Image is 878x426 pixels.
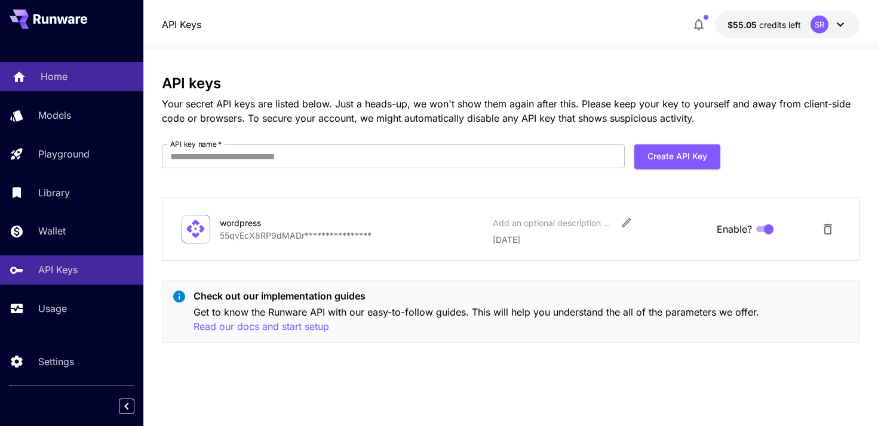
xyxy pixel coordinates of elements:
div: SR [811,16,828,33]
span: $55.05 [727,20,759,30]
div: Collapse sidebar [128,396,143,417]
div: $55.05 [727,18,801,31]
button: Delete API Key [816,217,840,241]
button: Edit [616,212,637,233]
div: Add an optional description or comment [493,217,612,229]
p: [DATE] [493,233,708,246]
a: API Keys [162,17,201,32]
p: Check out our implementation guides [194,289,850,303]
p: Usage [38,301,67,316]
label: API key name [170,139,222,149]
p: Models [38,108,71,122]
button: Create API Key [634,144,720,169]
div: wordpress [220,217,339,229]
h3: API keys [162,75,860,92]
p: Library [38,186,70,200]
p: API Keys [38,263,78,277]
p: Get to know the Runware API with our easy-to-follow guides. This will help you understand the all... [194,305,850,334]
button: Read our docs and start setup [194,319,329,334]
span: credits left [759,20,801,30]
span: Enable? [717,222,752,236]
nav: breadcrumb [162,17,201,32]
p: Wallet [38,224,66,238]
p: Settings [38,354,74,369]
button: Collapse sidebar [119,399,134,414]
button: $55.05SR [716,11,859,38]
p: Playground [38,147,90,161]
p: Home [41,69,67,84]
p: Your secret API keys are listed below. Just a heads-up, we won't show them again after this. Plea... [162,97,860,125]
